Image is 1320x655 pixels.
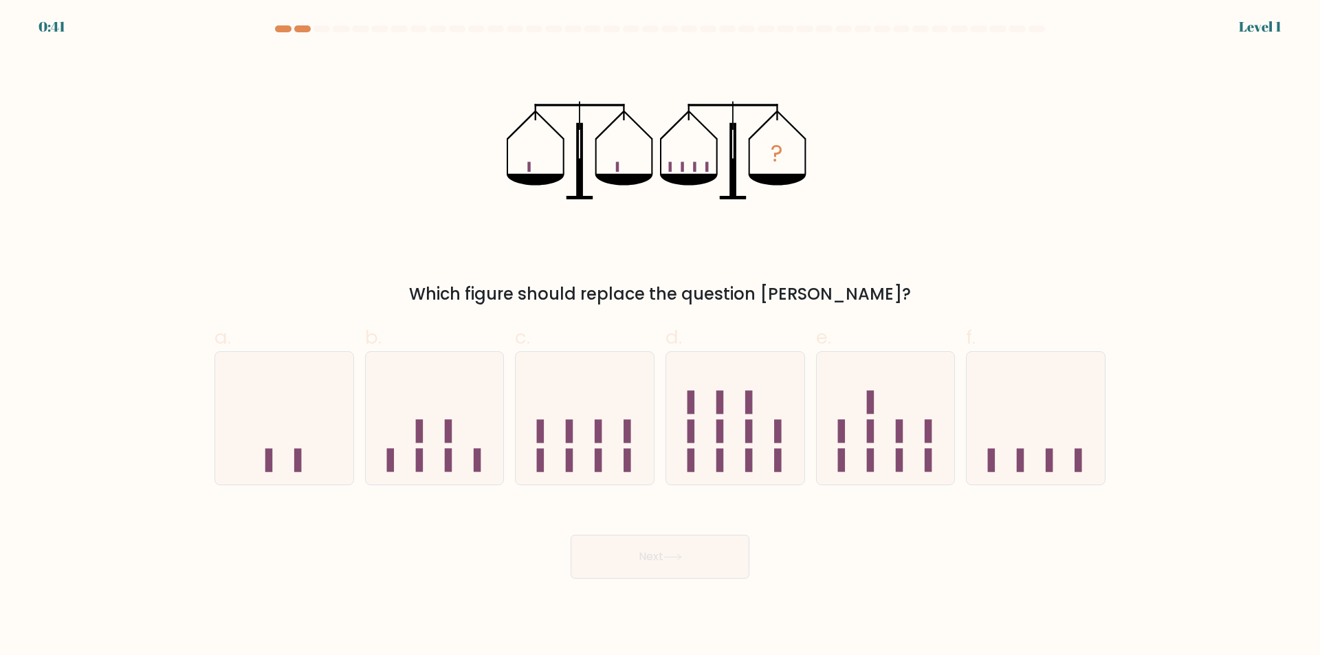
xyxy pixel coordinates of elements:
[771,138,784,170] tspan: ?
[38,16,65,37] div: 0:41
[365,324,382,351] span: b.
[1239,16,1281,37] div: Level 1
[966,324,976,351] span: f.
[515,324,530,351] span: c.
[665,324,682,351] span: d.
[223,282,1097,307] div: Which figure should replace the question [PERSON_NAME]?
[816,324,831,351] span: e.
[571,535,749,579] button: Next
[214,324,231,351] span: a.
